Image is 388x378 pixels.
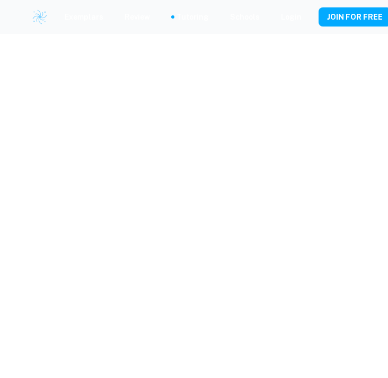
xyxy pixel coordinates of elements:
p: Exemplars [65,11,103,23]
p: Review [125,11,150,23]
a: Tutoring [177,11,209,23]
a: Schools [230,11,260,23]
a: Clastify logo [25,9,48,25]
a: Login [281,11,302,23]
img: Clastify logo [32,9,48,25]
